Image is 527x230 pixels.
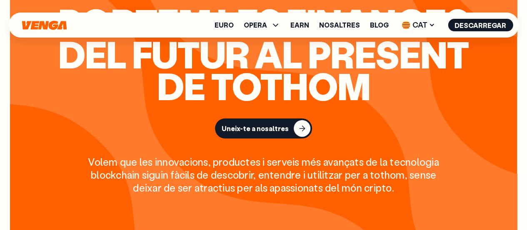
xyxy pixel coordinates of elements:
[244,22,267,28] span: OPERA
[44,6,483,102] h2: Portem les finances del futur al present de tothom
[85,155,442,195] div: Volem que les innovacions, productes i serveis més avançats de la tecnologia blockchain siguin fà...
[399,18,438,32] span: CAT
[222,124,289,133] div: Uneix-te a nosaltres
[215,22,234,28] a: Euro
[290,22,309,28] a: Earn
[402,21,410,29] img: flag-cat
[244,20,280,30] span: OPERA
[21,20,67,30] svg: Inici
[215,119,312,139] button: Uneix-te a nosaltres
[319,22,360,28] a: Nosaltres
[370,22,389,28] a: Blog
[448,19,513,31] button: Descarregar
